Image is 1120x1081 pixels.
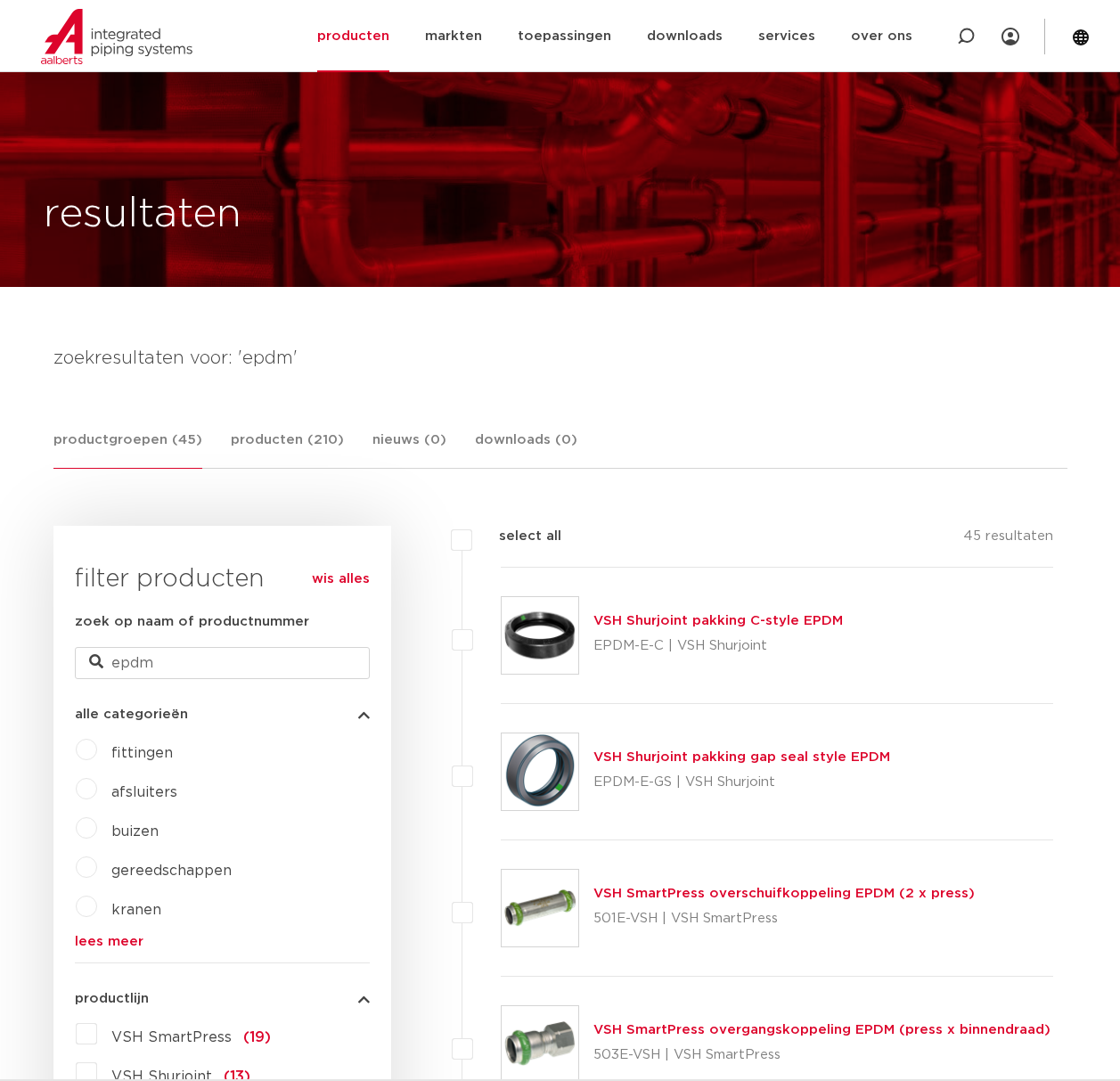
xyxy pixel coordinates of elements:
button: productlijn [75,992,370,1005]
a: buizen [111,824,159,839]
a: nieuws (0) [372,430,446,468]
span: productlijn [75,992,149,1005]
label: zoek op naam of productnummer [75,611,309,633]
a: downloads (0) [475,430,577,468]
h4: zoekresultaten voor: 'epdm' [53,344,1067,373]
a: afsluiters [111,785,177,799]
span: alle categorieën [75,708,188,721]
a: productgroepen (45) [53,430,202,469]
p: EPDM-E-C | VSH Shurjoint [593,632,843,660]
p: 501E-VSH | VSH SmartPress [593,905,975,933]
a: VSH Shurjoint pakking gap seal style EPDM [593,750,890,764]
input: zoeken [75,647,370,679]
p: 503E-VSH | VSH SmartPress [593,1041,1051,1069]
a: gereedschappen [111,864,232,878]
a: kranen [111,903,161,917]
a: VSH SmartPress overgangskoppeling EPDM (press x binnendraad) [593,1023,1051,1036]
h1: resultaten [44,186,241,243]
a: producten (210) [231,430,344,468]
a: wis alles [312,569,370,590]
p: 45 resultaten [963,526,1053,553]
a: VSH SmartPress overschuifkoppeling EPDM (2 x press) [593,887,975,900]
a: VSH Shurjoint pakking C-style EPDM [593,614,843,627]
p: EPDM-E-GS | VSH Shurjoint [593,768,890,797]
img: Thumbnail for VSH Shurjoint pakking gap seal style EPDM [502,733,578,810]
img: Thumbnail for VSH SmartPress overschuifkoppeling EPDM (2 x press) [502,870,578,946]
a: fittingen [111,746,173,760]
span: VSH SmartPress [111,1030,232,1044]
button: alle categorieën [75,708,370,721]
a: lees meer [75,935,370,948]
span: (19) [243,1030,271,1044]
img: Thumbnail for VSH Shurjoint pakking C-style EPDM [502,597,578,674]
label: select all [472,526,561,547]
h3: filter producten [75,561,370,597]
